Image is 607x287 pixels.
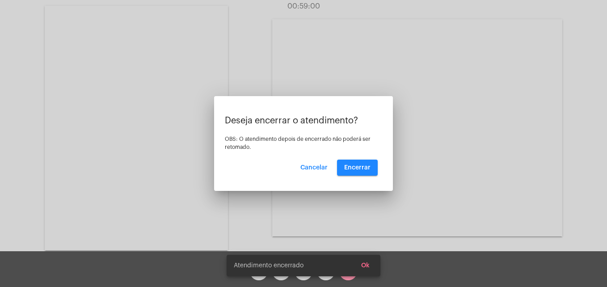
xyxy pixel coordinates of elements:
span: Ok [361,262,370,269]
span: Cancelar [300,165,328,171]
button: Cancelar [293,160,335,176]
span: 00:59:00 [287,3,320,10]
button: Encerrar [337,160,378,176]
span: OBS: O atendimento depois de encerrado não poderá ser retomado. [225,136,371,150]
span: Encerrar [344,165,371,171]
p: Deseja encerrar o atendimento? [225,116,382,126]
span: Atendimento encerrado [234,261,303,270]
